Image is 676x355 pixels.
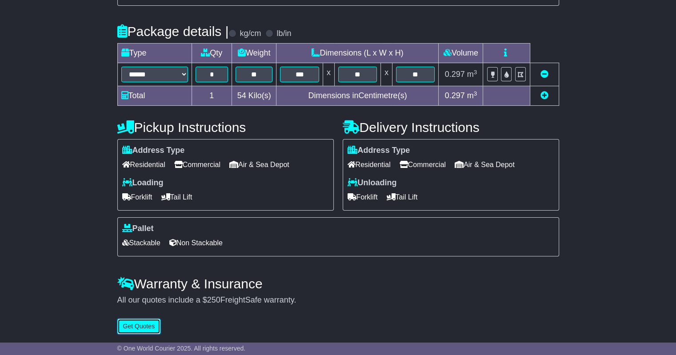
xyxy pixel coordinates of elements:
[117,319,161,334] button: Get Quotes
[117,345,246,352] span: © One World Courier 2025. All rights reserved.
[117,44,192,63] td: Type
[232,44,276,63] td: Weight
[240,29,261,39] label: kg/cm
[343,120,559,135] h4: Delivery Instructions
[122,190,152,204] span: Forklift
[455,158,515,172] span: Air & Sea Depot
[169,236,223,250] span: Non Stackable
[348,190,378,204] span: Forklift
[381,63,392,86] td: x
[540,70,548,79] a: Remove this item
[445,91,465,100] span: 0.297
[232,86,276,106] td: Kilo(s)
[439,44,483,63] td: Volume
[122,224,154,234] label: Pallet
[207,295,220,304] span: 250
[117,276,559,291] h4: Warranty & Insurance
[276,29,291,39] label: lb/in
[348,146,410,156] label: Address Type
[122,158,165,172] span: Residential
[400,158,446,172] span: Commercial
[540,91,548,100] a: Add new item
[467,70,477,79] span: m
[467,91,477,100] span: m
[276,44,439,63] td: Dimensions (L x W x H)
[117,120,334,135] h4: Pickup Instructions
[445,70,465,79] span: 0.297
[229,158,289,172] span: Air & Sea Depot
[122,236,160,250] span: Stackable
[117,24,229,39] h4: Package details |
[122,146,185,156] label: Address Type
[276,86,439,106] td: Dimensions in Centimetre(s)
[348,178,397,188] label: Unloading
[117,86,192,106] td: Total
[474,69,477,76] sup: 3
[192,44,232,63] td: Qty
[237,91,246,100] span: 54
[161,190,192,204] span: Tail Lift
[348,158,391,172] span: Residential
[122,178,164,188] label: Loading
[387,190,418,204] span: Tail Lift
[174,158,220,172] span: Commercial
[474,90,477,97] sup: 3
[192,86,232,106] td: 1
[323,63,334,86] td: x
[117,295,559,305] div: All our quotes include a $ FreightSafe warranty.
